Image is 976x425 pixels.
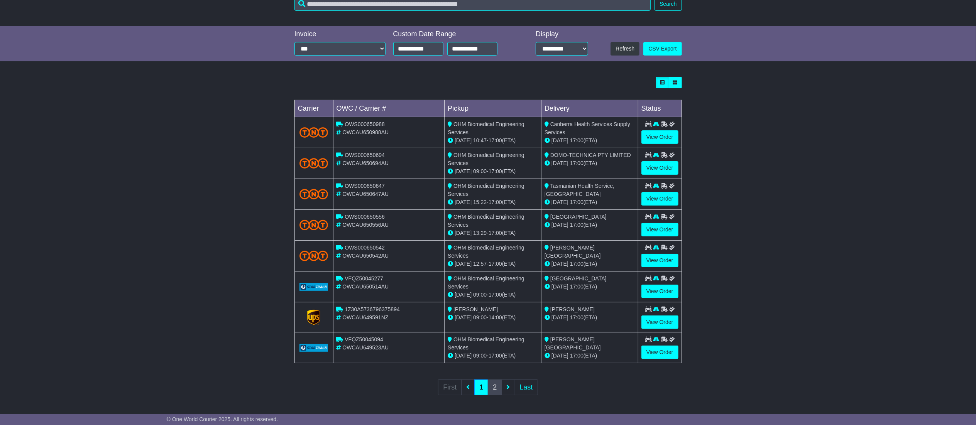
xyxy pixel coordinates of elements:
[489,230,502,236] span: 17:00
[545,336,601,351] span: [PERSON_NAME][GEOGRAPHIC_DATA]
[299,251,328,261] img: TNT_Domestic.png
[448,152,524,166] span: OHM Biomedical Engineering Services
[545,137,635,145] div: (ETA)
[299,283,328,291] img: GetCarrierServiceLogo
[448,260,538,268] div: - (ETA)
[345,336,383,342] span: VFQZ50045094
[489,261,502,267] span: 17:00
[570,160,584,166] span: 17:00
[550,306,595,312] span: [PERSON_NAME]
[550,152,631,158] span: DOMO-TECHNICA PTY LIMITED
[448,291,538,299] div: - (ETA)
[551,137,568,143] span: [DATE]
[570,283,584,290] span: 17:00
[545,245,601,259] span: [PERSON_NAME][GEOGRAPHIC_DATA]
[299,189,328,199] img: TNT_Domestic.png
[342,283,389,290] span: OWCAU650514AU
[551,352,568,359] span: [DATE]
[545,159,635,167] div: (ETA)
[643,42,682,56] a: CSV Export
[448,121,524,135] span: OHM Biomedical Engineering Services
[448,229,538,237] div: - (ETA)
[545,221,635,229] div: (ETA)
[545,121,630,135] span: Canberra Health Services Supply Services
[342,222,389,228] span: OWCAU650556AU
[455,199,472,205] span: [DATE]
[455,168,472,174] span: [DATE]
[333,100,445,117] td: OWC / Carrier #
[448,314,538,322] div: - (ETA)
[345,183,385,189] span: OWS000650647
[550,214,607,220] span: [GEOGRAPHIC_DATA]
[489,352,502,359] span: 17:00
[545,314,635,322] div: (ETA)
[638,100,682,117] td: Status
[545,283,635,291] div: (ETA)
[448,137,538,145] div: - (ETA)
[474,379,488,395] a: 1
[342,253,389,259] span: OWCAU650542AU
[342,160,389,166] span: OWCAU650694AU
[342,191,389,197] span: OWCAU650647AU
[448,245,524,259] span: OHM Biomedical Engineering Services
[473,230,487,236] span: 13:29
[489,137,502,143] span: 17:00
[294,100,333,117] td: Carrier
[489,314,502,320] span: 14:00
[473,292,487,298] span: 09:00
[488,379,502,395] a: 2
[342,344,389,351] span: OWCAU649523AU
[455,352,472,359] span: [DATE]
[473,261,487,267] span: 12:57
[551,222,568,228] span: [DATE]
[489,168,502,174] span: 17:00
[641,130,678,144] a: View Order
[448,214,524,228] span: OHM Biomedical Engineering Services
[611,42,639,56] button: Refresh
[570,222,584,228] span: 17:00
[570,261,584,267] span: 17:00
[299,220,328,230] img: TNT_Domestic.png
[545,352,635,360] div: (ETA)
[551,314,568,320] span: [DATE]
[570,352,584,359] span: 17:00
[448,352,538,360] div: - (ETA)
[345,214,385,220] span: OWS000650556
[641,192,678,206] a: View Order
[641,254,678,267] a: View Order
[570,314,584,320] span: 17:00
[448,275,524,290] span: OHM Biomedical Engineering Services
[536,30,588,39] div: Display
[167,416,278,422] span: © One World Courier 2025. All rights reserved.
[455,314,472,320] span: [DATE]
[473,168,487,174] span: 09:00
[641,315,678,329] a: View Order
[445,100,541,117] td: Pickup
[299,127,328,138] img: TNT_Domestic.png
[545,183,614,197] span: Tasmanian Health Service, [GEOGRAPHIC_DATA]
[473,199,487,205] span: 15:22
[299,158,328,169] img: TNT_Domestic.png
[515,379,538,395] a: Last
[345,121,385,127] span: OWS000650988
[489,199,502,205] span: 17:00
[448,198,538,206] div: - (ETA)
[541,100,638,117] td: Delivery
[307,310,320,325] img: GetCarrierServiceLogo
[299,344,328,352] img: GetCarrierServiceLogo
[641,285,678,298] a: View Order
[455,137,472,143] span: [DATE]
[551,160,568,166] span: [DATE]
[550,275,607,282] span: [GEOGRAPHIC_DATA]
[345,275,383,282] span: VFQZ50045277
[545,198,635,206] div: (ETA)
[455,261,472,267] span: [DATE]
[473,352,487,359] span: 09:00
[345,306,399,312] span: 1Z30A5736796375894
[448,336,524,351] span: OHM Biomedical Engineering Services
[455,292,472,298] span: [DATE]
[489,292,502,298] span: 17:00
[453,306,498,312] span: [PERSON_NAME]
[641,223,678,236] a: View Order
[345,245,385,251] span: OWS000650542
